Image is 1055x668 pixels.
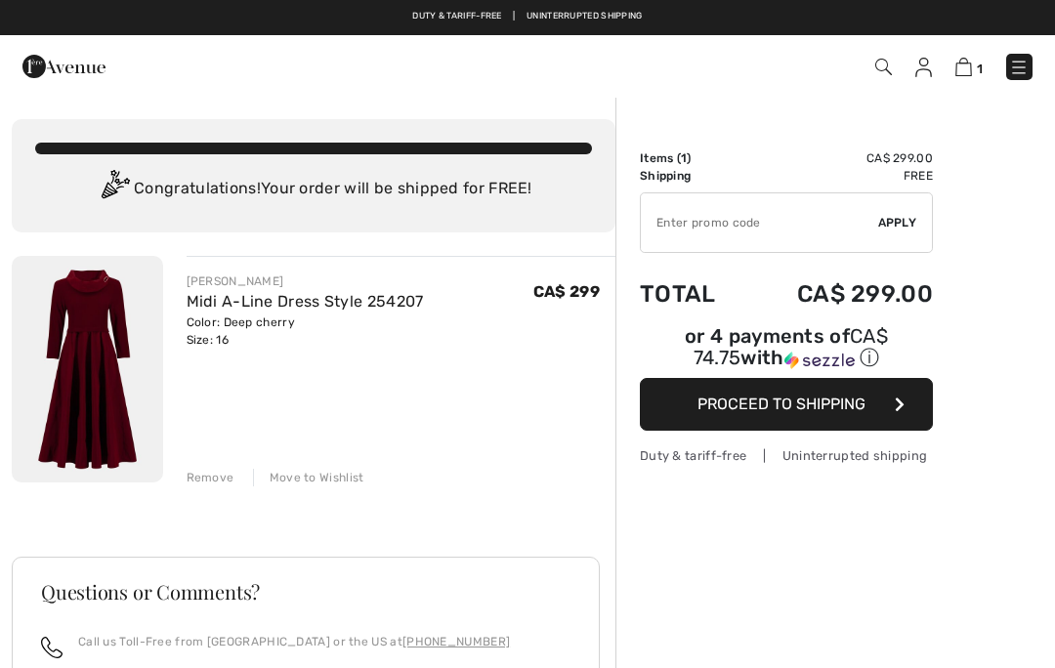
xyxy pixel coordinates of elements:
[35,170,592,209] div: Congratulations! Your order will be shipped for FREE!
[697,395,865,413] span: Proceed to Shipping
[253,469,364,486] div: Move to Wishlist
[875,59,892,75] img: Search
[640,327,933,371] div: or 4 payments of with
[744,149,933,167] td: CA$ 299.00
[694,324,888,369] span: CA$ 74.75
[744,261,933,327] td: CA$ 299.00
[187,292,424,311] a: Midi A-Line Dress Style 254207
[640,327,933,378] div: or 4 payments ofCA$ 74.75withSezzle Click to learn more about Sezzle
[955,58,972,76] img: Shopping Bag
[187,272,424,290] div: [PERSON_NAME]
[402,635,510,648] a: [PHONE_NUMBER]
[640,149,744,167] td: Items ( )
[640,378,933,431] button: Proceed to Shipping
[95,170,134,209] img: Congratulation2.svg
[640,446,933,465] div: Duty & tariff-free | Uninterrupted shipping
[187,469,234,486] div: Remove
[640,167,744,185] td: Shipping
[744,167,933,185] td: Free
[533,282,600,301] span: CA$ 299
[915,58,932,77] img: My Info
[12,256,163,482] img: Midi A-Line Dress Style 254207
[977,62,983,76] span: 1
[41,582,570,602] h3: Questions or Comments?
[641,193,878,252] input: Promo code
[41,637,63,658] img: call
[22,47,105,86] img: 1ère Avenue
[784,352,855,369] img: Sezzle
[78,633,510,650] p: Call us Toll-Free from [GEOGRAPHIC_DATA] or the US at
[640,261,744,327] td: Total
[1009,58,1029,77] img: Menu
[187,313,424,349] div: Color: Deep cherry Size: 16
[681,151,687,165] span: 1
[878,214,917,231] span: Apply
[22,56,105,74] a: 1ère Avenue
[955,55,983,78] a: 1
